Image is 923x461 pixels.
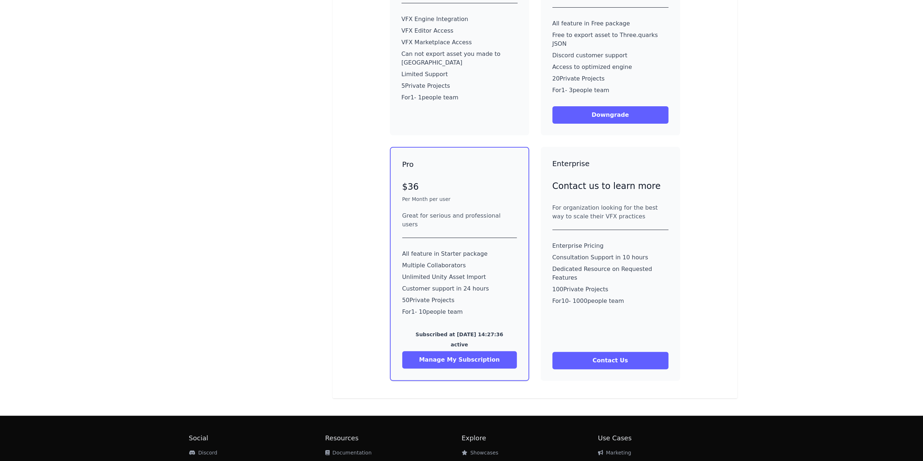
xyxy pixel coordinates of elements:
div: For organization looking for the best way to scale their VFX practices [552,203,668,221]
h2: Use Cases [598,433,734,443]
p: For 1 - 1 people team [401,93,518,102]
p: Contact us to learn more [552,180,668,192]
p: Enterprise Pricing [552,242,668,250]
h2: Explore [462,433,598,443]
p: All feature in Starter package [402,250,517,258]
p: Can not export asset you made to [GEOGRAPHIC_DATA] [401,50,518,67]
p: VFX Engine Integration [401,15,518,24]
button: Contact Us [552,352,668,369]
p: Multiple Collaborators [402,261,517,270]
p: 20 Private Projects [552,74,668,83]
div: Great for serious and professional users [402,211,517,229]
button: Downgrade [552,106,668,124]
p: For 1 - 3 people team [552,86,668,95]
p: VFX Editor Access [401,26,518,35]
a: Discord [189,450,218,456]
p: Consultation Support in 10 hours [552,253,668,262]
a: Showcases [462,450,498,456]
p: Discord customer support [552,51,668,60]
h2: Social [189,433,325,443]
p: Free to export asset to Three.quarks JSON [552,31,668,48]
p: All feature in Free package [552,19,668,28]
p: active [402,341,517,348]
p: 100 Private Projects [552,285,668,294]
a: Contact Us [552,357,668,364]
p: $36 [402,181,517,193]
p: Subscribed at [DATE] 14:27:36 [402,331,517,338]
h3: Pro [402,159,517,169]
p: For 1 - 10 people team [402,308,517,316]
a: Documentation [325,450,372,456]
p: 50 Private Projects [402,296,517,305]
p: Limited Support [401,70,518,79]
h2: Resources [325,433,462,443]
p: Access to optimized engine [552,63,668,71]
p: Dedicated Resource on Requested Features [552,265,668,282]
h3: Enterprise [552,159,668,169]
p: Unlimited Unity Asset Import [402,273,517,281]
p: 5 Private Projects [401,82,518,90]
p: For 10 - 1000 people team [552,297,668,305]
a: Marketing [598,450,631,456]
p: Customer support in 24 hours [402,284,517,293]
button: Manage My Subscription [402,351,517,369]
p: Per Month per user [402,195,517,203]
p: VFX Marketplace Access [401,38,518,47]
